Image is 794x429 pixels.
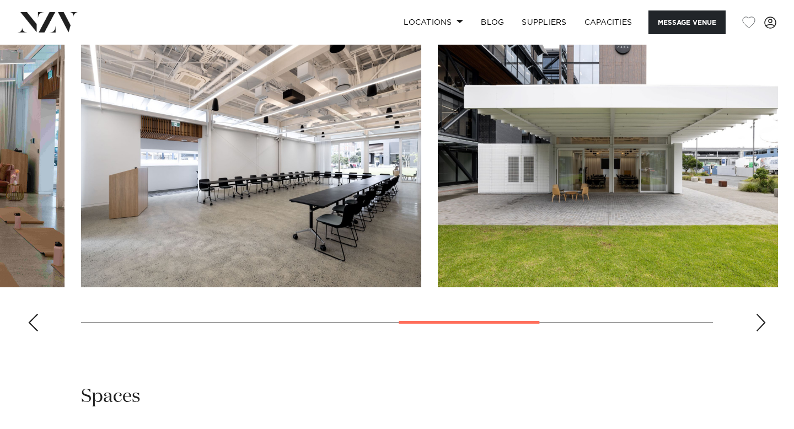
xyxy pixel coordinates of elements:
[81,384,141,409] h2: Spaces
[513,10,575,34] a: SUPPLIERS
[438,37,778,287] swiper-slide: 6 / 8
[18,12,78,32] img: nzv-logo.png
[648,10,726,34] button: Message Venue
[81,37,421,287] swiper-slide: 5 / 8
[576,10,641,34] a: Capacities
[472,10,513,34] a: BLOG
[395,10,472,34] a: Locations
